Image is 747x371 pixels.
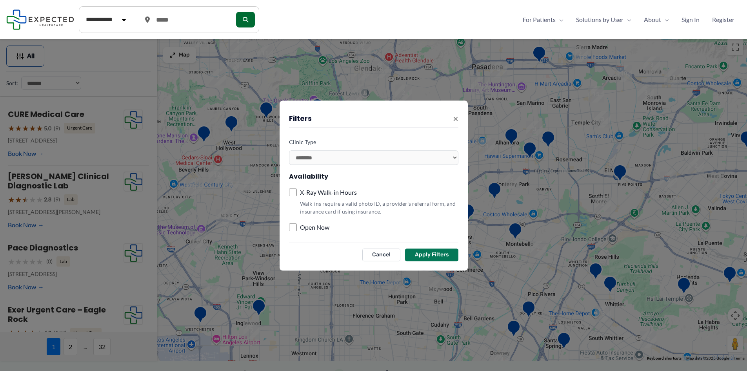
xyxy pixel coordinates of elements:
[570,14,638,26] a: Solutions by UserMenu Toggle
[405,249,458,261] button: Apply Filters
[6,9,74,29] img: Expected Healthcare Logo - side, dark font, small
[661,14,669,26] span: Menu Toggle
[712,14,734,26] span: Register
[682,14,700,26] span: Sign In
[300,187,357,199] label: X-Ray Walk-in Hours
[623,14,631,26] span: Menu Toggle
[362,249,400,261] button: Cancel
[556,14,563,26] span: Menu Toggle
[453,110,458,128] span: ×
[675,14,706,26] a: Sign In
[289,200,458,215] p: Walk-ins require a valid photo ID, a provider's referral form, and insurance card if using insura...
[576,14,623,26] span: Solutions by User
[523,14,556,26] span: For Patients
[638,14,675,26] a: AboutMenu Toggle
[706,14,741,26] a: Register
[644,14,661,26] span: About
[516,14,570,26] a: For PatientsMenu Toggle
[289,114,312,123] h3: Filters
[289,173,458,180] h4: Availability
[300,221,329,233] label: Open Now
[289,137,458,147] label: Clinic Type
